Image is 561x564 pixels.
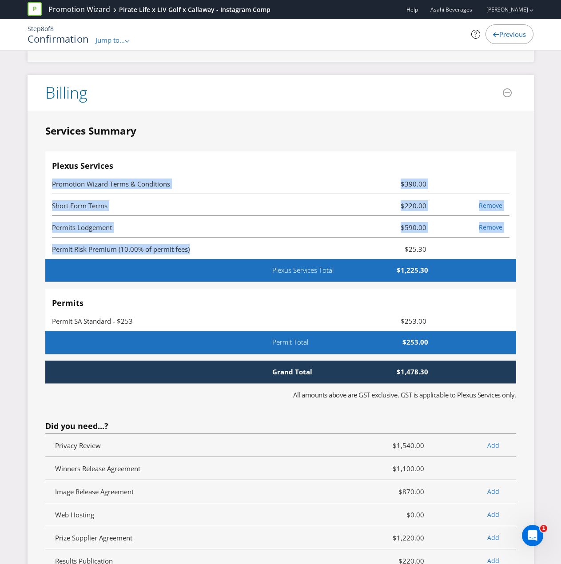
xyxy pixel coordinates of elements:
span: Plexus Services Total [266,266,367,275]
a: Add [487,510,499,519]
span: All amounts above are GST exclusive. GST is applicable to Plexus Services only. [293,390,516,399]
span: Jump to... [95,36,125,44]
span: Asahi Beverages [430,6,472,13]
span: Short Form Terms [52,201,107,210]
h4: Permits [52,299,509,308]
span: Step [28,24,41,33]
h3: Billing [45,84,88,102]
span: $1,225.30 [367,266,435,275]
iframe: Intercom live chat [522,525,543,546]
span: $253.00 [357,316,433,326]
a: [PERSON_NAME] [477,6,528,13]
a: Add [487,487,499,496]
span: 1 [540,525,547,532]
span: Promotion Wizard Terms & Conditions [52,179,170,188]
span: $1,540.00 [356,440,431,451]
span: 8 [41,24,44,33]
span: Permit Risk Premium (10.00% of permit fees) [52,245,190,254]
span: Grand Total [266,367,333,377]
legend: Services Summary [45,124,136,138]
span: $390.00 [357,179,433,189]
span: $0.00 [356,509,431,520]
h1: Confirmation [28,33,89,44]
a: Promotion Wizard [48,4,110,15]
span: Permit SA Standard - $253 [52,317,133,326]
span: Web Hosting [55,510,94,519]
div: Pirate Life x LIV Golf x Callaway - Instagram Comp [119,5,271,14]
span: $25.30 [357,244,433,254]
span: $220.00 [357,200,433,211]
span: Winners Release Agreement [55,464,140,473]
span: Privacy Review [55,441,101,450]
a: Help [406,6,418,13]
span: Image Release Agreement [55,487,134,496]
span: $1,478.30 [334,367,435,377]
a: Add [487,441,499,449]
span: 8 [50,24,54,33]
span: Permit Total [266,338,333,347]
span: $253.00 [334,338,435,347]
span: $870.00 [356,486,431,497]
span: Previous [499,30,526,39]
span: of [44,24,50,33]
a: Remove [479,201,502,210]
a: Add [487,533,499,542]
span: $1,220.00 [356,532,431,543]
span: Permits Lodgement [52,223,112,232]
h4: Plexus Services [52,162,509,171]
span: Prize Supplier Agreement [55,533,132,542]
span: $590.00 [357,222,433,233]
a: Remove [479,223,502,231]
h4: Did you need...? [45,422,516,431]
span: $1,100.00 [356,463,431,474]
